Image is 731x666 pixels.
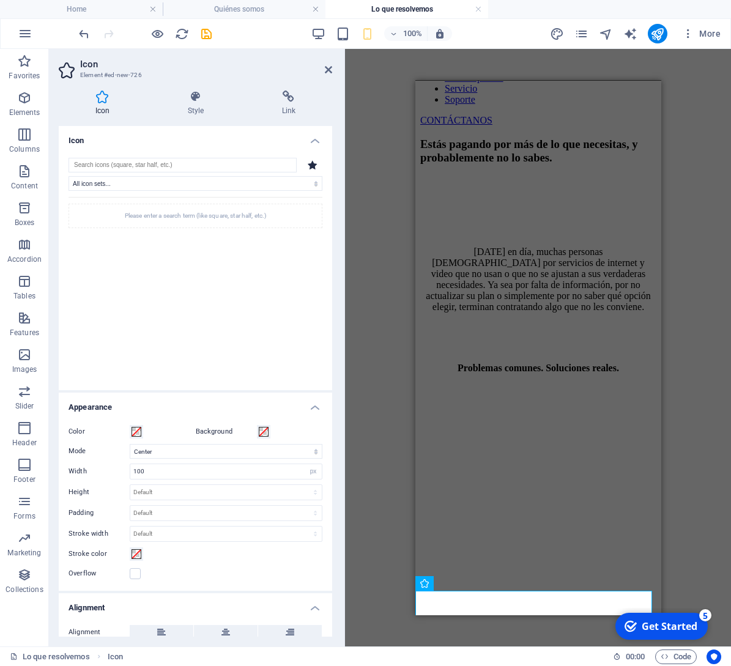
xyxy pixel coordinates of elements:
[69,547,130,561] label: Stroke color
[10,328,39,338] p: Features
[677,24,725,43] button: More
[69,530,130,537] label: Stroke width
[69,566,130,581] label: Overflow
[59,91,151,116] h4: Icon
[12,364,37,374] p: Images
[69,204,322,228] div: Please enter a search term (like square, star half, etc.)
[574,26,589,41] button: pages
[108,649,123,664] span: Click to select. Double-click to edit
[80,70,308,81] h3: Element #ed-new-726
[108,649,123,664] nav: breadcrumb
[9,144,40,154] p: Columns
[199,26,213,41] button: save
[626,649,645,664] span: 00 00
[6,585,43,594] p: Collections
[69,158,297,172] input: Search icons (square, star half, etc.)
[655,649,697,664] button: Code
[9,108,40,117] p: Elements
[33,12,89,25] div: Get Started
[69,468,130,475] label: Width
[69,424,130,439] label: Color
[7,5,99,32] div: Get Started 5 items remaining, 0% complete
[69,625,130,640] label: Alignment
[174,26,189,41] button: reload
[550,27,564,41] i: Design (Ctrl+Alt+Y)
[303,158,322,172] div: Star (IcoFont)
[623,27,637,41] i: AI Writer
[196,424,257,439] label: Background
[199,27,213,41] i: Save (Ctrl+S)
[648,24,667,43] button: publish
[599,27,613,41] i: Navigator
[682,28,721,40] span: More
[7,254,42,264] p: Accordion
[76,26,91,41] button: undo
[325,2,488,16] h4: Lo que resolvemos
[9,71,40,81] p: Favorites
[574,27,588,41] i: Pages (Ctrl+Alt+S)
[599,26,614,41] button: navigator
[151,91,245,116] h4: Style
[613,649,645,664] h6: Session time
[13,291,35,301] p: Tables
[623,26,638,41] button: text_generator
[245,91,332,116] h4: Link
[15,401,34,411] p: Slider
[650,27,664,41] i: Publish
[7,548,41,558] p: Marketing
[550,26,565,41] button: design
[77,27,91,41] i: Undo: Add element (Ctrl+Z)
[80,59,332,70] h2: Icon
[403,26,422,41] h6: 100%
[69,509,130,516] label: Padding
[10,649,90,664] a: Click to cancel selection. Double-click to open Pages
[91,1,103,13] div: 5
[12,438,37,448] p: Header
[11,181,38,191] p: Content
[59,393,332,415] h4: Appearance
[661,649,691,664] span: Code
[163,2,325,16] h4: Quiénes somos
[59,126,332,148] h4: Icon
[15,218,35,228] p: Boxes
[384,26,428,41] button: 100%
[707,649,721,664] button: Usercentrics
[634,652,636,661] span: :
[69,444,130,459] label: Mode
[69,489,130,495] label: Height
[13,511,35,521] p: Forms
[13,475,35,484] p: Footer
[175,27,189,41] i: Reload page
[59,593,332,615] h4: Alignment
